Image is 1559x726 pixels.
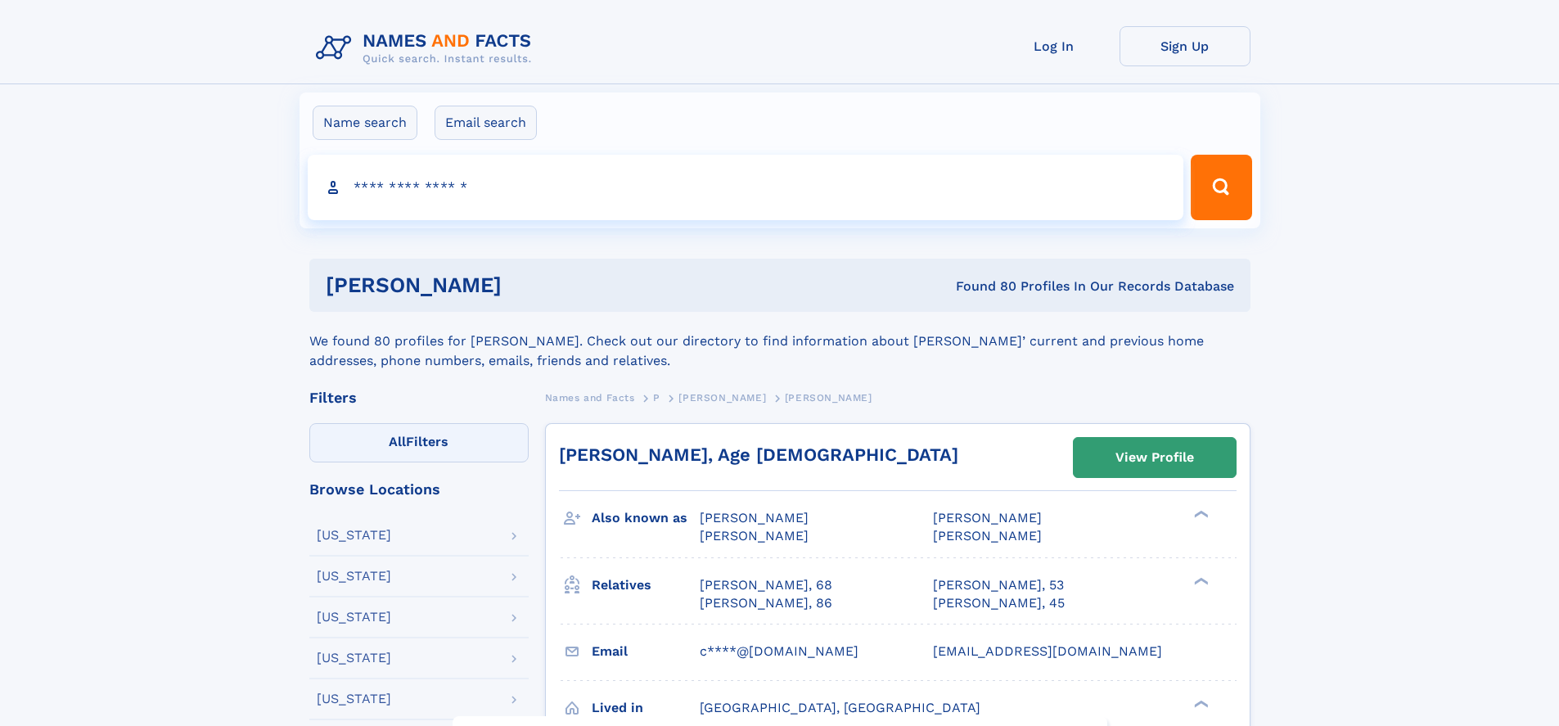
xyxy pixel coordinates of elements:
label: Filters [309,423,529,462]
a: Names and Facts [545,387,635,408]
input: search input [308,155,1184,220]
div: Filters [309,390,529,405]
div: Browse Locations [309,482,529,497]
span: [EMAIL_ADDRESS][DOMAIN_NAME] [933,643,1162,659]
button: Search Button [1191,155,1251,220]
a: Sign Up [1120,26,1250,66]
span: [PERSON_NAME] [700,510,809,525]
span: [PERSON_NAME] [700,528,809,543]
a: [PERSON_NAME], 68 [700,576,832,594]
label: Email search [435,106,537,140]
a: [PERSON_NAME], 53 [933,576,1064,594]
div: [US_STATE] [317,529,391,542]
div: ❯ [1190,698,1210,709]
a: Log In [989,26,1120,66]
div: View Profile [1115,439,1194,476]
a: View Profile [1074,438,1236,477]
div: [US_STATE] [317,652,391,665]
div: [US_STATE] [317,611,391,624]
h1: [PERSON_NAME] [326,275,729,295]
div: Found 80 Profiles In Our Records Database [728,277,1234,295]
a: [PERSON_NAME], 86 [700,594,832,612]
span: [PERSON_NAME] [785,392,872,404]
h3: Email [592,638,700,665]
span: All [389,434,406,449]
span: [PERSON_NAME] [933,528,1042,543]
div: We found 80 profiles for [PERSON_NAME]. Check out our directory to find information about [PERSON... [309,312,1250,371]
span: [PERSON_NAME] [678,392,766,404]
span: [GEOGRAPHIC_DATA], [GEOGRAPHIC_DATA] [700,700,980,715]
span: P [653,392,660,404]
a: [PERSON_NAME], Age [DEMOGRAPHIC_DATA] [559,444,958,465]
label: Name search [313,106,417,140]
div: ❯ [1190,575,1210,586]
span: [PERSON_NAME] [933,510,1042,525]
div: [US_STATE] [317,570,391,583]
a: [PERSON_NAME], 45 [933,594,1065,612]
a: [PERSON_NAME] [678,387,766,408]
h3: Lived in [592,694,700,722]
div: ❯ [1190,509,1210,520]
img: Logo Names and Facts [309,26,545,70]
h3: Relatives [592,571,700,599]
h3: Also known as [592,504,700,532]
a: P [653,387,660,408]
div: [US_STATE] [317,692,391,706]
